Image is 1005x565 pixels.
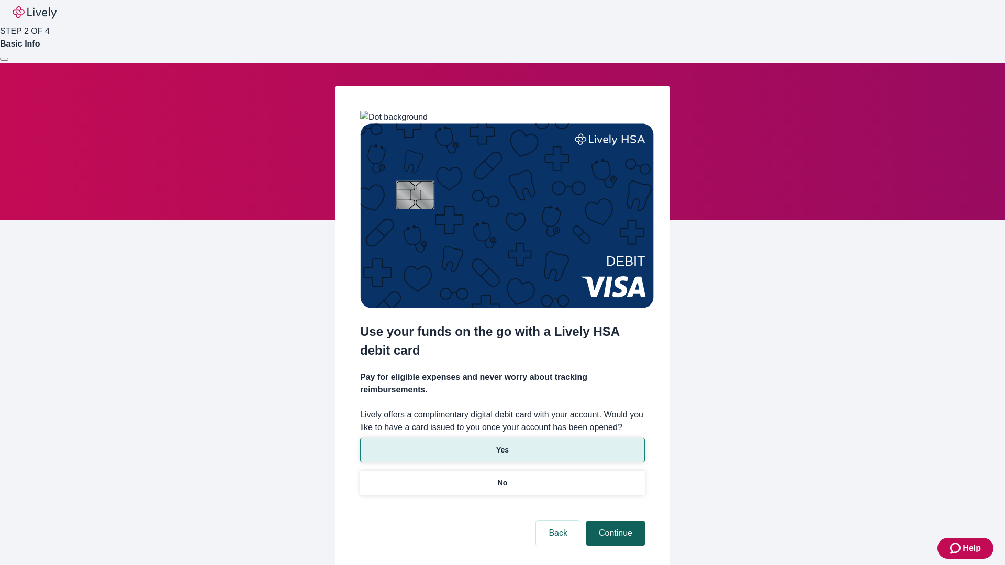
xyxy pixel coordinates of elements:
[360,322,645,360] h2: Use your funds on the go with a Lively HSA debit card
[586,521,645,546] button: Continue
[360,438,645,462] button: Yes
[360,111,428,123] img: Dot background
[536,521,580,546] button: Back
[13,6,57,19] img: Lively
[937,538,993,559] button: Zendesk support iconHelp
[360,471,645,495] button: No
[498,478,508,489] p: No
[360,123,654,308] img: Debit card
[963,542,981,555] span: Help
[360,409,645,434] label: Lively offers a complimentary digital debit card with your account. Would you like to have a card...
[496,445,509,456] p: Yes
[360,371,645,396] h4: Pay for eligible expenses and never worry about tracking reimbursements.
[950,542,963,555] svg: Zendesk support icon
